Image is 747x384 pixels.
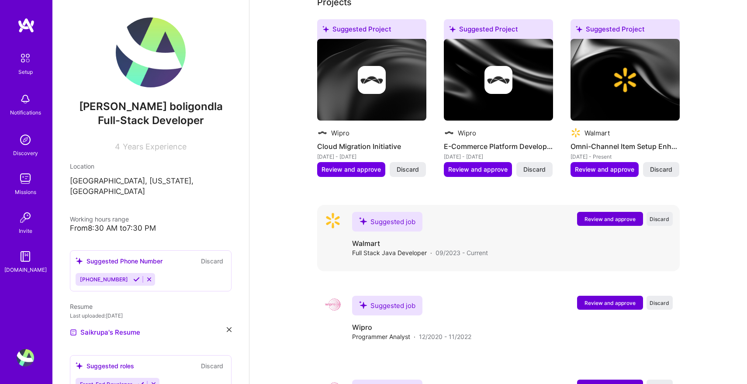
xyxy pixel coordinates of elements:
img: Company logo [611,66,639,94]
img: cover [571,39,680,121]
i: icon SuggestedTeams [359,301,367,309]
div: [DATE] - [DATE] [444,152,553,161]
i: icon SuggestedTeams [76,362,83,370]
i: Accept [133,276,140,283]
div: Wipro [458,128,476,138]
div: [DATE] - Present [571,152,680,161]
span: [PERSON_NAME] boligondla [70,100,232,113]
img: Company logo [444,128,454,138]
span: Review and approve [584,215,636,223]
span: 4 [115,142,120,151]
h4: Cloud Migration Initiative [317,141,426,152]
img: discovery [17,131,34,149]
div: Setup [18,67,33,76]
div: Walmart [584,128,610,138]
span: · [414,332,415,341]
i: icon SuggestedTeams [449,26,456,32]
div: Suggested Project [444,19,553,42]
span: Review and approve [584,299,636,307]
div: Notifications [10,108,41,117]
img: Company logo [484,66,512,94]
span: Full Stack Java Developer [352,248,427,257]
img: User Avatar [17,349,34,367]
h4: Omni-Channel Item Setup Enhancement [571,141,680,152]
img: Company logo [358,66,386,94]
i: icon SuggestedTeams [359,217,367,225]
a: Saikrupa's Resume [70,327,140,338]
span: Review and approve [448,165,508,174]
div: From 8:30 AM to 7:30 PM [70,224,232,233]
img: cover [444,39,553,121]
span: 12/2020 - 11/2022 [419,332,471,341]
button: Discard [198,361,226,371]
button: Discard [198,256,226,266]
div: [DOMAIN_NAME] [4,265,47,274]
span: Review and approve [575,165,634,174]
img: Company logo [324,212,342,229]
i: icon SuggestedTeams [322,26,329,32]
i: Reject [146,276,152,283]
div: Suggested job [352,296,422,315]
span: 09/2023 - Current [436,248,488,257]
img: bell [17,90,34,108]
img: cover [317,39,426,121]
img: teamwork [17,170,34,187]
div: Suggested roles [76,361,134,370]
img: Invite [17,209,34,226]
h4: Wipro [352,322,471,332]
h4: Walmart [352,239,488,248]
i: icon Close [227,327,232,332]
span: Programmer Analyst [352,332,410,341]
span: Years Experience [123,142,187,151]
i: icon SuggestedTeams [76,257,83,265]
div: Missions [15,187,36,197]
span: Full-Stack Developer [98,114,204,127]
span: [PHONE_NUMBER] [80,276,128,283]
div: Suggested job [352,212,422,232]
div: Suggested Phone Number [76,256,163,266]
img: setup [16,49,35,67]
div: Location [70,162,232,171]
span: Working hours range [70,215,129,223]
span: Discard [523,165,546,174]
span: Resume [70,303,93,310]
span: · [430,248,432,257]
span: Discard [650,165,672,174]
p: [GEOGRAPHIC_DATA], [US_STATE], [GEOGRAPHIC_DATA] [70,176,232,197]
img: Company logo [317,128,328,138]
img: Resume [70,329,77,336]
i: icon SuggestedTeams [576,26,582,32]
img: guide book [17,248,34,265]
h4: E-Commerce Platform Development [444,141,553,152]
div: Discovery [13,149,38,158]
div: Suggested Project [571,19,680,42]
span: Review and approve [322,165,381,174]
div: Suggested Project [317,19,426,42]
div: Wipro [331,128,349,138]
span: Discard [397,165,419,174]
div: Invite [19,226,32,235]
img: Company logo [324,296,342,313]
img: Company logo [571,128,581,138]
span: Discard [650,215,669,223]
img: logo [17,17,35,33]
span: Discard [650,299,669,307]
img: User Avatar [116,17,186,87]
div: Last uploaded: [DATE] [70,311,232,320]
div: [DATE] - [DATE] [317,152,426,161]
